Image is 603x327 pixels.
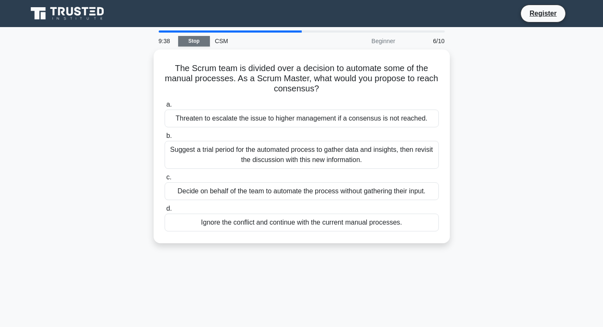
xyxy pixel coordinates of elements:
div: Suggest a trial period for the automated process to gather data and insights, then revisit the di... [165,141,439,169]
a: Stop [178,36,210,47]
div: Decide on behalf of the team to automate the process without gathering their input. [165,182,439,200]
div: 9:38 [154,33,178,49]
h5: The Scrum team is divided over a decision to automate some of the manual processes. As a Scrum Ma... [164,63,440,94]
span: b. [166,132,172,139]
div: Beginner [326,33,400,49]
div: Threaten to escalate the issue to higher management if a consensus is not reached. [165,110,439,127]
div: 6/10 [400,33,450,49]
span: a. [166,101,172,108]
div: CSM [210,33,326,49]
a: Register [524,8,562,19]
div: Ignore the conflict and continue with the current manual processes. [165,214,439,231]
span: c. [166,173,171,181]
span: d. [166,205,172,212]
